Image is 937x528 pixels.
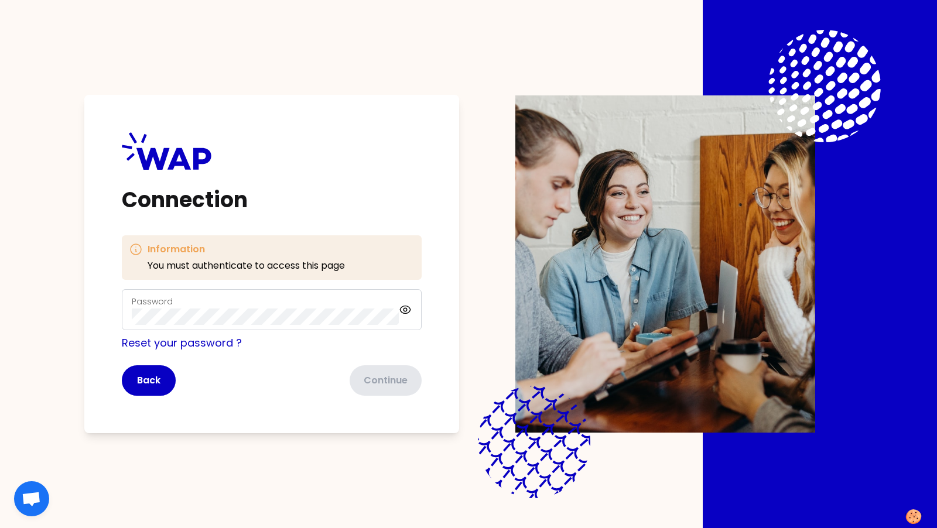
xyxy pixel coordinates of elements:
[148,259,345,273] p: You must authenticate to access this page
[122,188,422,212] h1: Connection
[515,95,815,433] img: Description
[14,481,49,516] div: Ouvrir le chat
[148,242,345,256] h3: Information
[132,296,173,307] label: Password
[122,335,242,350] a: Reset your password ?
[122,365,176,396] button: Back
[350,365,422,396] button: Continue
